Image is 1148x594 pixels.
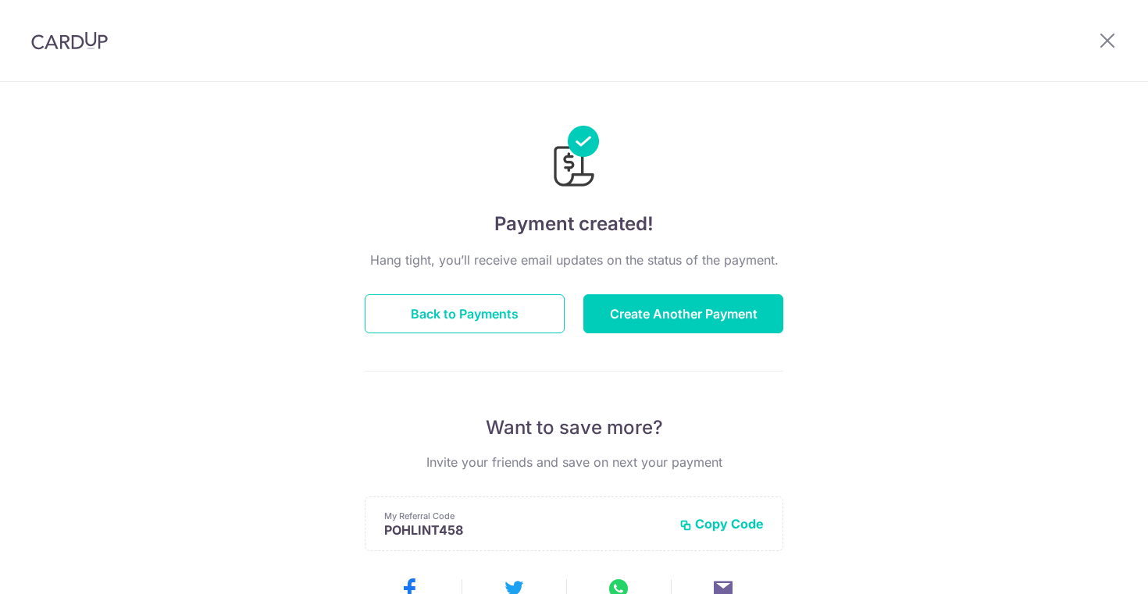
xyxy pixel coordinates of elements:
p: Invite your friends and save on next your payment [365,453,783,471]
p: Want to save more? [365,415,783,440]
img: Payments [549,126,599,191]
iframe: Opens a widget where you can find more information [1047,547,1132,586]
p: My Referral Code [384,510,667,522]
img: CardUp [31,31,108,50]
button: Back to Payments [365,294,565,333]
button: Create Another Payment [583,294,783,333]
h4: Payment created! [365,210,783,238]
button: Copy Code [679,516,764,532]
p: Hang tight, you’ll receive email updates on the status of the payment. [365,251,783,269]
p: POHLINT458 [384,522,667,538]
